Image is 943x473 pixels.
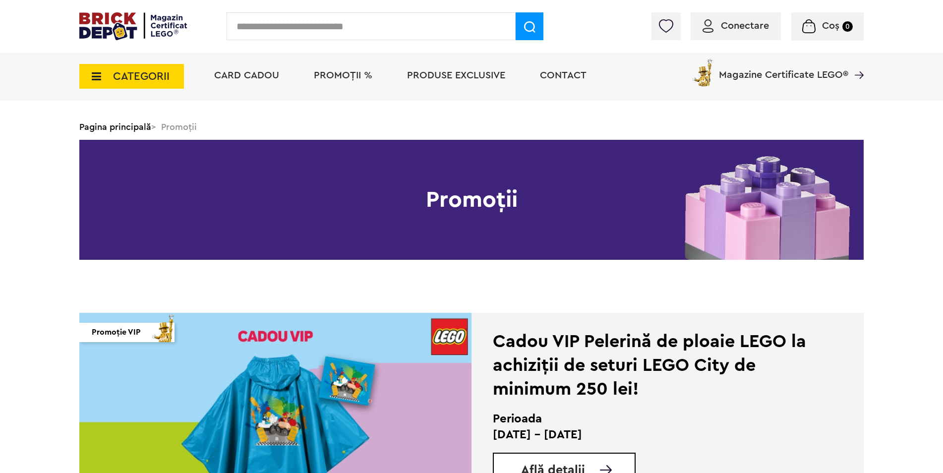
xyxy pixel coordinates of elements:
span: Conectare [721,21,769,31]
span: Magazine Certificate LEGO® [719,57,848,80]
h1: Promoții [79,140,864,260]
h2: Perioada [493,411,815,427]
p: [DATE] - [DATE] [493,427,815,443]
div: Cadou VIP Pelerină de ploaie LEGO la achiziții de seturi LEGO City de minimum 250 lei! [493,330,815,401]
a: Card Cadou [214,70,279,80]
span: Promoție VIP [92,323,141,342]
a: Produse exclusive [407,70,505,80]
a: Pagina principală [79,122,151,131]
a: PROMOȚII % [314,70,372,80]
img: vip_page_imag.png [148,312,179,342]
a: Conectare [703,21,769,31]
span: Coș [822,21,839,31]
a: Contact [540,70,587,80]
small: 0 [842,21,853,32]
span: CATEGORII [113,71,170,82]
a: Magazine Certificate LEGO® [848,57,864,67]
div: > Promoții [79,114,864,140]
